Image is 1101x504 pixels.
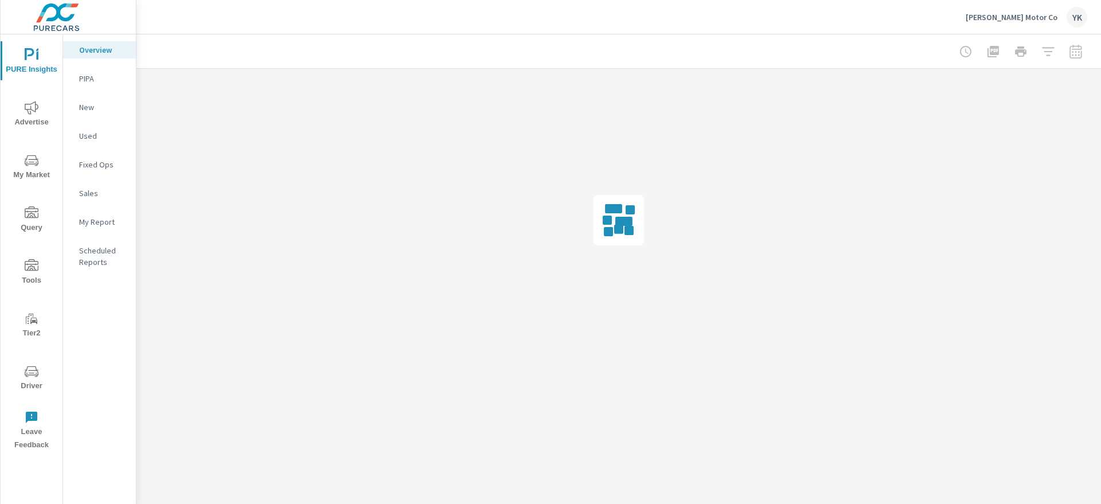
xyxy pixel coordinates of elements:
p: Overview [79,44,127,56]
p: Used [79,130,127,142]
span: Leave Feedback [4,411,59,452]
div: YK [1067,7,1087,28]
span: Query [4,206,59,235]
span: PURE Insights [4,48,59,76]
div: PIPA [63,70,136,87]
p: PIPA [79,73,127,84]
p: New [79,101,127,113]
div: Sales [63,185,136,202]
p: Fixed Ops [79,159,127,170]
p: Sales [79,187,127,199]
span: My Market [4,154,59,182]
div: Scheduled Reports [63,242,136,271]
p: [PERSON_NAME] Motor Co [966,12,1057,22]
div: Used [63,127,136,144]
p: My Report [79,216,127,228]
p: Scheduled Reports [79,245,127,268]
span: Tools [4,259,59,287]
div: Overview [63,41,136,58]
span: Driver [4,365,59,393]
div: nav menu [1,34,63,456]
div: New [63,99,136,116]
span: Advertise [4,101,59,129]
div: My Report [63,213,136,230]
span: Tier2 [4,312,59,340]
div: Fixed Ops [63,156,136,173]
